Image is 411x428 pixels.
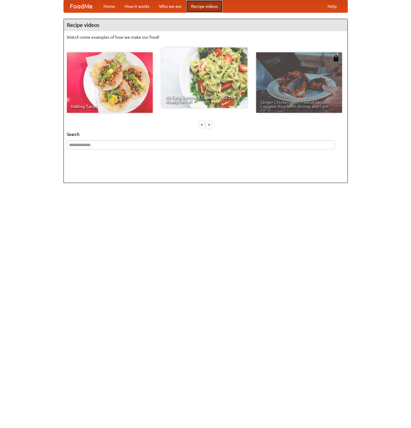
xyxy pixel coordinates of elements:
a: Who we are [154,0,186,12]
span: Making Tacos [71,104,148,109]
img: 483408.png [333,55,339,61]
h5: Search [67,131,344,137]
a: Recipe videos [186,0,223,12]
a: Making Tacos [67,52,153,113]
p: Watch some examples of how we make our food! [67,34,344,40]
span: An Easy, Summery Tomato Pasta That's Ready for Fall [166,95,243,104]
a: How it works [120,0,154,12]
h4: Recipe videos [64,19,347,31]
a: Home [99,0,120,12]
a: An Easy, Summery Tomato Pasta That's Ready for Fall [161,47,247,108]
div: « [199,121,205,128]
a: FoodMe [64,0,99,12]
div: » [206,121,212,128]
a: Help [323,0,341,12]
